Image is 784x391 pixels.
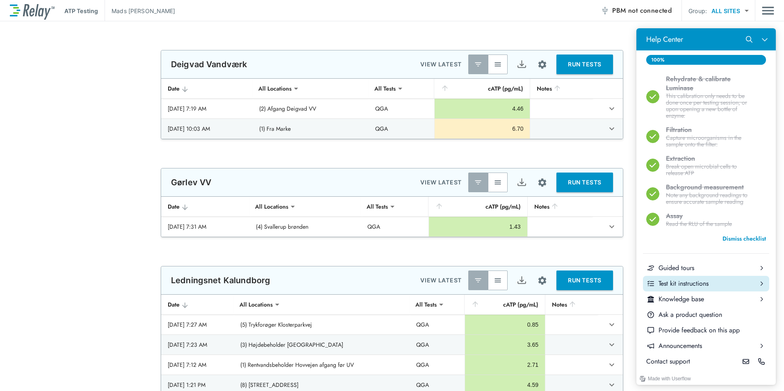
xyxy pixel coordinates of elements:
[234,296,278,313] div: All Locations
[420,177,462,187] p: VIEW LATEST
[605,318,619,332] button: expand row
[10,2,55,20] img: LuminUltra Relay
[171,177,211,187] p: Gørlev VV
[168,125,246,133] div: [DATE] 10:03 AM
[161,295,234,315] th: Date
[597,2,675,19] button: PBM not connected
[435,202,520,211] div: cATP (pg/mL)
[249,217,361,236] td: (4) Svallerup brønden
[410,355,465,375] td: QGA
[471,300,538,309] div: cATP (pg/mL)
[171,59,247,69] p: Deigvad Vandværk
[531,172,553,193] button: Site setup
[253,80,297,97] div: All Locations
[168,361,227,369] div: [DATE] 7:12 AM
[605,122,619,136] button: expand row
[441,125,523,133] div: 6.70
[161,79,253,99] th: Date
[472,381,538,389] div: 4.59
[253,99,369,118] td: (2) Afgang Deigvad VV
[601,7,609,15] img: Offline Icon
[556,55,613,74] button: RUN TESTS
[410,315,465,334] td: QGA
[628,6,672,15] span: not connected
[474,178,482,186] img: Latest
[517,59,527,70] img: Export Icon
[474,60,482,68] img: Latest
[531,270,553,291] button: Site setup
[537,275,547,286] img: Settings Icon
[472,361,538,369] div: 2.71
[410,335,465,355] td: QGA
[441,84,523,93] div: cATP (pg/mL)
[171,275,270,285] p: Ledningsnet Kalundborg
[494,60,502,68] img: View All
[112,7,175,15] p: Mads [PERSON_NAME]
[494,178,502,186] img: View All
[556,271,613,290] button: RUN TESTS
[234,315,409,334] td: (5) Trykforøger Klosterparkvej
[168,381,227,389] div: [DATE] 1:21 PM
[512,271,531,290] button: Export
[253,119,369,139] td: (1) Fra Marke
[64,7,98,15] p: ATP Testing
[512,173,531,192] button: Export
[369,119,434,139] td: QGA
[537,177,547,188] img: Settings Icon
[234,355,409,375] td: (1) Rentvandsbeholder Hovvejen afgang før UV
[517,275,527,286] img: Export Icon
[168,321,227,329] div: [DATE] 7:27 AM
[361,217,428,236] td: QGA
[552,300,591,309] div: Notes
[168,223,243,231] div: [DATE] 7:31 AM
[249,198,294,215] div: All Locations
[474,276,482,284] img: Latest
[512,55,531,74] button: Export
[537,59,547,70] img: Settings Icon
[161,79,623,139] table: sticky table
[605,220,619,234] button: expand row
[168,341,227,349] div: [DATE] 7:23 AM
[534,202,586,211] div: Notes
[605,102,619,116] button: expand row
[234,335,409,355] td: (3) Højdebeholder [GEOGRAPHIC_DATA]
[361,198,394,215] div: All Tests
[161,197,249,217] th: Date
[168,105,246,113] div: [DATE] 7:19 AM
[636,28,776,385] iframe: Resource center
[410,296,442,313] div: All Tests
[420,275,462,285] p: VIEW LATEST
[369,80,401,97] div: All Tests
[517,177,527,188] img: Export Icon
